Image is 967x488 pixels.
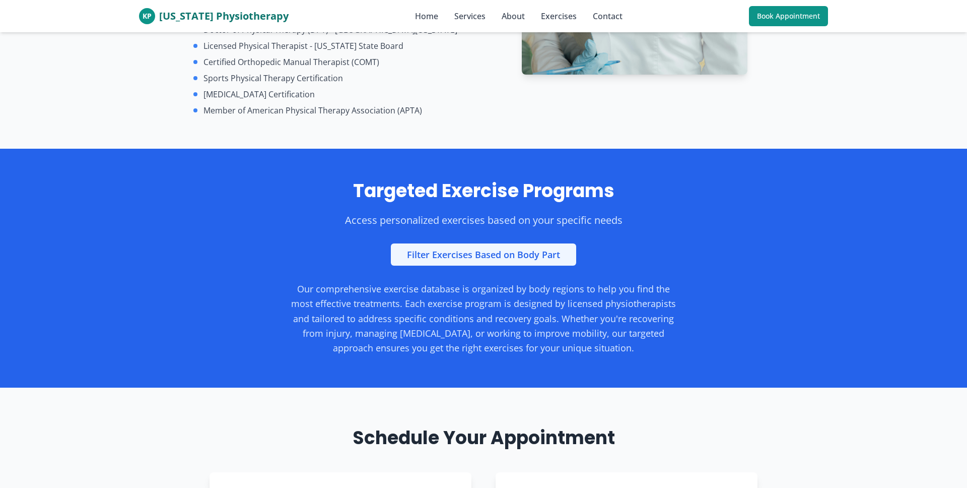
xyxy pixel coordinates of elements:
[193,56,471,68] li: Certified Orthopedic Manual Therapist (COMT)
[541,10,577,22] a: Exercises
[193,72,471,84] li: Sports Physical Therapy Certification
[210,428,757,448] h2: Schedule Your Appointment
[159,9,289,23] span: [US_STATE] Physiotherapy
[502,10,525,22] a: About
[139,8,289,24] a: KP[US_STATE] Physiotherapy
[290,282,677,355] p: Our comprehensive exercise database is organized by body regions to help you find the most effect...
[193,40,471,52] li: Licensed Physical Therapist - [US_STATE] State Board
[593,10,623,22] a: Contact
[454,10,486,22] a: Services
[147,181,820,201] h2: Targeted Exercise Programs
[143,11,152,21] span: KP
[314,213,653,227] p: Access personalized exercises based on your specific needs
[391,243,576,266] a: Filter Exercises Based on Body Part
[415,10,438,22] a: Home
[749,6,828,26] a: Book Appointment
[193,88,471,100] li: [MEDICAL_DATA] Certification
[193,104,471,116] li: Member of American Physical Therapy Association (APTA)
